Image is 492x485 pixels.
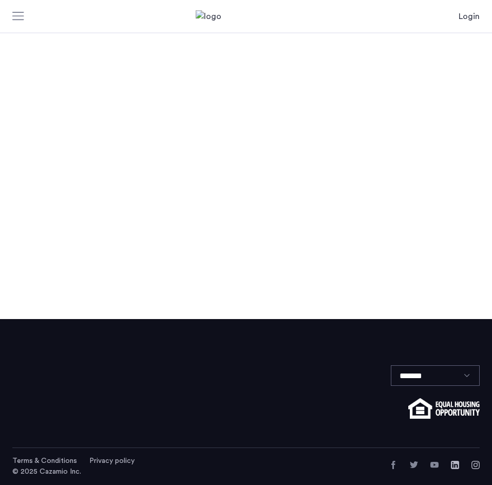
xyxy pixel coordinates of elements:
img: logo [196,10,296,23]
a: Instagram [471,461,480,469]
img: equal-housing.png [408,398,480,419]
a: YouTube [430,461,439,469]
a: Login [459,10,480,23]
a: Cazamio Logo [196,10,296,23]
a: Terms and conditions [12,456,77,466]
span: © 2025 Cazamio Inc. [12,468,81,475]
a: LinkedIn [451,461,459,469]
select: Language select [391,365,480,386]
a: Facebook [389,461,398,469]
a: Twitter [410,461,418,469]
a: Privacy policy [89,456,135,466]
